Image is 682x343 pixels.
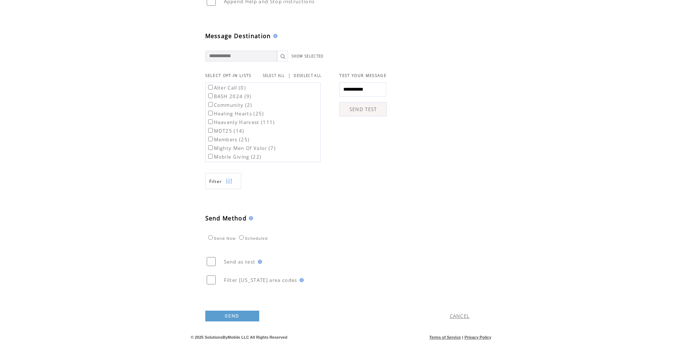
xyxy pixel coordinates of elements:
[237,236,268,241] label: Scheduled
[191,335,288,339] span: © 2025 SolutionsByMobile LLC All Rights Reserved
[208,111,213,115] input: Healing Hearts (25)
[464,335,491,339] a: Privacy Policy
[224,277,297,283] span: Filter [US_STATE] area codes
[205,32,271,40] span: Message Destination
[207,119,275,125] label: Heavenly Harvest (111)
[462,335,463,339] span: |
[206,236,236,241] label: Send Now
[292,54,324,59] a: SHOW SELECTED
[297,278,304,282] img: help.gif
[294,73,321,78] a: DESELECT ALL
[450,313,470,319] a: CANCEL
[224,259,256,265] span: Send as test
[208,235,213,240] input: Send Now
[226,173,232,189] img: filters.png
[208,137,213,141] input: Members (25)
[208,119,213,124] input: Heavenly Harvest (111)
[208,154,213,159] input: Mobile Giving (22)
[288,72,291,79] span: |
[205,214,247,222] span: Send Method
[339,73,386,78] span: TEST YOUR MESSAGE
[207,128,244,134] label: MDT25 (14)
[208,128,213,133] input: MDT25 (14)
[208,85,213,90] input: Alter Call (0)
[429,335,461,339] a: Terms of Service
[208,93,213,98] input: BASH 2024 (9)
[207,110,264,117] label: Healing Hearts (25)
[207,136,250,143] label: Members (25)
[205,311,259,321] a: SEND
[207,145,276,151] label: Mighty Men Of Valor (7)
[205,73,252,78] span: SELECT OPT-IN LISTS
[207,93,252,100] label: BASH 2024 (9)
[207,84,246,91] label: Alter Call (0)
[247,216,253,220] img: help.gif
[256,260,262,264] img: help.gif
[208,102,213,107] input: Community (2)
[239,235,244,240] input: Scheduled
[339,102,387,116] a: SEND TEST
[271,34,278,38] img: help.gif
[208,145,213,150] input: Mighty Men Of Valor (7)
[209,178,222,184] span: Show filters
[207,154,262,160] label: Mobile Giving (22)
[263,73,285,78] a: SELECT ALL
[205,173,241,189] a: Filter
[207,102,252,108] label: Community (2)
